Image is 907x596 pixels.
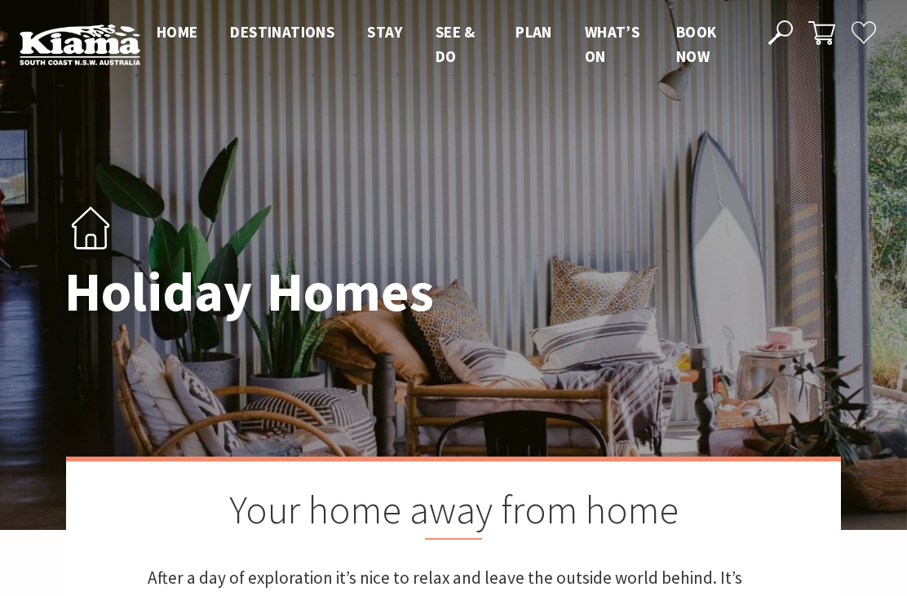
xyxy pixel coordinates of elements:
[64,261,525,321] h1: Holiday Homes
[20,24,140,65] img: Kiama Logo
[367,22,403,42] span: Stay
[148,486,759,540] h2: Your home away from home
[140,20,750,69] nav: Main Menu
[230,22,334,42] span: Destinations
[157,22,198,42] span: Home
[515,22,552,42] span: Plan
[585,22,639,66] span: What’s On
[436,22,476,66] span: See & Do
[676,22,717,66] span: Book now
